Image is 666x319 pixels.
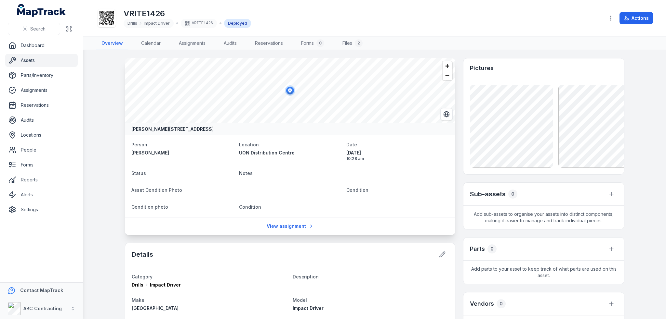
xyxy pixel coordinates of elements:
a: Assets [5,54,78,67]
a: Locations [5,129,78,141]
a: Alerts [5,188,78,201]
a: Reports [5,173,78,186]
button: Switch to Satellite View [440,108,453,120]
div: 0 [497,299,506,308]
h2: Details [132,250,153,259]
a: Audits [219,37,242,50]
a: Assignments [5,84,78,97]
span: Impact Driver [293,305,324,311]
span: [GEOGRAPHIC_DATA] [132,305,179,311]
span: Notes [239,170,253,176]
a: MapTrack [17,4,66,17]
a: Settings [5,203,78,216]
a: Files2 [337,37,368,50]
span: Add parts to your asset to keep track of what parts are used on this asset. [463,261,624,284]
button: Zoom out [443,71,452,80]
a: Reservations [5,99,78,112]
strong: [PERSON_NAME][STREET_ADDRESS] [131,126,214,132]
h3: Vendors [470,299,494,308]
strong: Contact MapTrack [20,288,63,293]
span: Category [132,274,153,279]
div: 2 [355,39,363,47]
a: Reservations [250,37,288,50]
div: 0 [508,190,517,199]
h2: Sub-assets [470,190,506,199]
a: Parts/Inventory [5,69,78,82]
span: Drills [132,282,143,288]
button: Zoom in [443,61,452,71]
div: 0 [316,39,324,47]
h3: Parts [470,244,485,253]
span: Add sub-assets to organise your assets into distinct components, making it easier to manage and t... [463,206,624,229]
canvas: Map [125,58,455,123]
h1: VRITE1426 [124,8,251,19]
span: Asset Condition Photo [131,187,182,193]
a: View assignment [262,220,318,232]
a: Assignments [174,37,211,50]
a: Calendar [136,37,166,50]
a: People [5,143,78,156]
span: Search [30,26,46,32]
span: Impact Driver [150,282,181,288]
span: Drills [127,21,137,26]
button: Search [8,23,60,35]
strong: ABC Contracting [23,306,62,311]
button: Actions [619,12,653,24]
div: VRITE1426 [181,19,217,28]
span: UON Distribution Centre [239,150,295,155]
span: Impact Driver [144,21,170,26]
span: [DATE] [346,150,449,156]
a: Forms0 [296,37,329,50]
a: Audits [5,114,78,127]
a: UON Distribution Centre [239,150,341,156]
span: Condition [239,204,261,210]
div: 0 [487,244,497,253]
a: Forms [5,158,78,171]
span: 10:28 am [346,156,449,161]
span: Date [346,142,357,147]
h3: Pictures [470,64,494,73]
a: [PERSON_NAME] [131,150,234,156]
time: 19/09/2025, 10:28:01 am [346,150,449,161]
div: Deployed [224,19,251,28]
span: Description [293,274,319,279]
span: Condition [346,187,368,193]
span: Location [239,142,259,147]
a: Overview [96,37,128,50]
a: Dashboard [5,39,78,52]
span: Model [293,297,307,303]
span: Person [131,142,147,147]
span: Condition photo [131,204,168,210]
span: Make [132,297,144,303]
span: Status [131,170,146,176]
